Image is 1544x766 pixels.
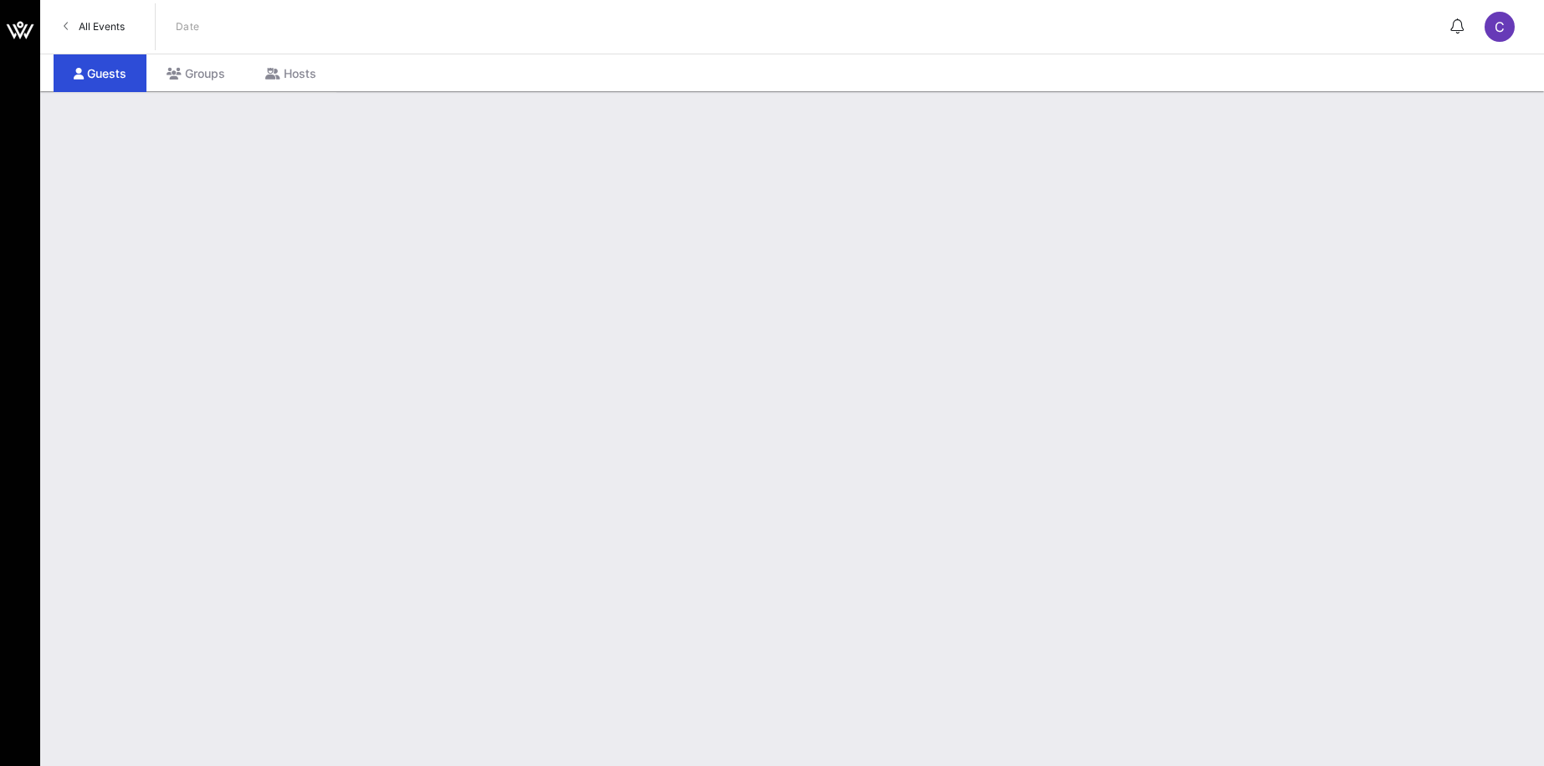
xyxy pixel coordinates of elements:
[54,54,146,92] div: Guests
[1495,18,1505,35] span: C
[146,54,245,92] div: Groups
[176,18,200,35] p: Date
[54,13,135,40] a: All Events
[245,54,336,92] div: Hosts
[1485,12,1515,42] div: C
[79,20,125,33] span: All Events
